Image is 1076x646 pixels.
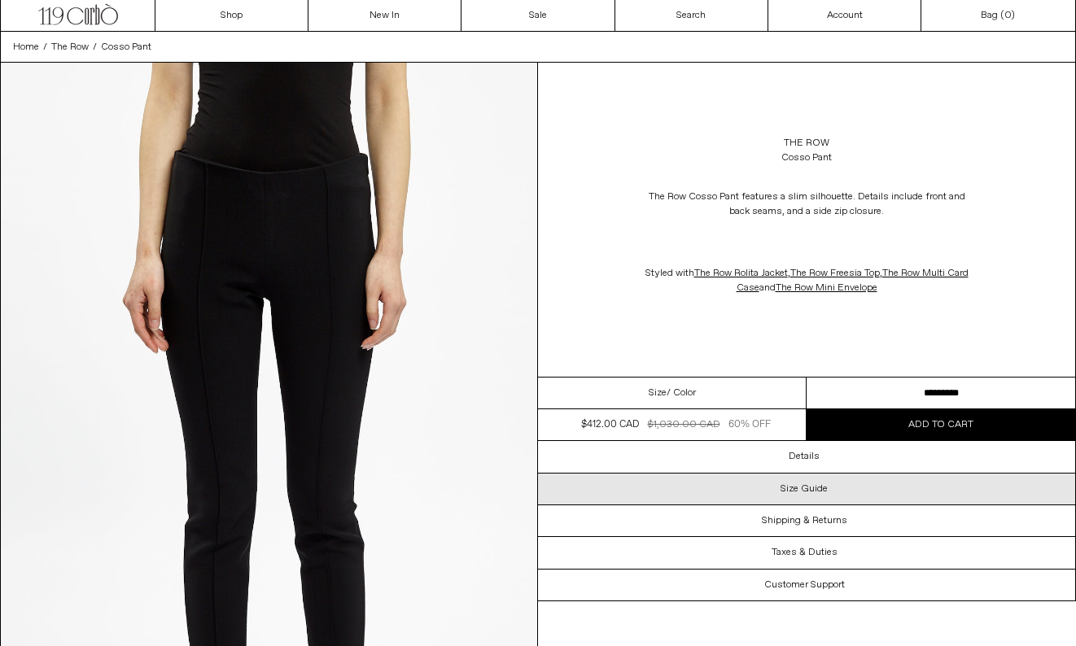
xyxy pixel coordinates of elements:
h3: Size Guide [781,483,828,495]
span: Styled with , , and [645,267,969,295]
span: The Row [51,41,89,54]
div: Cosso Pant [781,151,832,165]
a: The Row [51,40,89,55]
span: ) [1004,8,1015,23]
a: The Row Rolita Jacket [694,267,788,280]
div: 60% OFF [728,417,771,432]
a: Home [13,40,39,55]
button: Add to cart [807,409,1075,440]
span: / Color [667,386,696,400]
span: / [93,40,97,55]
a: The Row Freesia Top [790,267,880,280]
div: $412.00 CAD [581,417,639,432]
a: The Row [784,136,829,151]
a: The Row Mini Envelope [776,282,877,295]
span: Add to cart [908,418,973,431]
span: Size [649,386,667,400]
span: 0 [1004,9,1011,22]
span: Home [13,41,39,54]
span: / [43,40,47,55]
div: $1,030.00 CAD [648,417,720,432]
h3: Details [789,451,820,462]
a: Cosso Pant [101,40,151,55]
span: The Row Cosso Pant features a slim silhouette. Details include front and back seams, and a side z... [649,190,965,218]
h3: Taxes & Duties [772,547,838,558]
h3: Shipping & Returns [762,515,847,526]
h3: Customer Support [764,579,845,591]
span: Cosso Pant [101,41,151,54]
